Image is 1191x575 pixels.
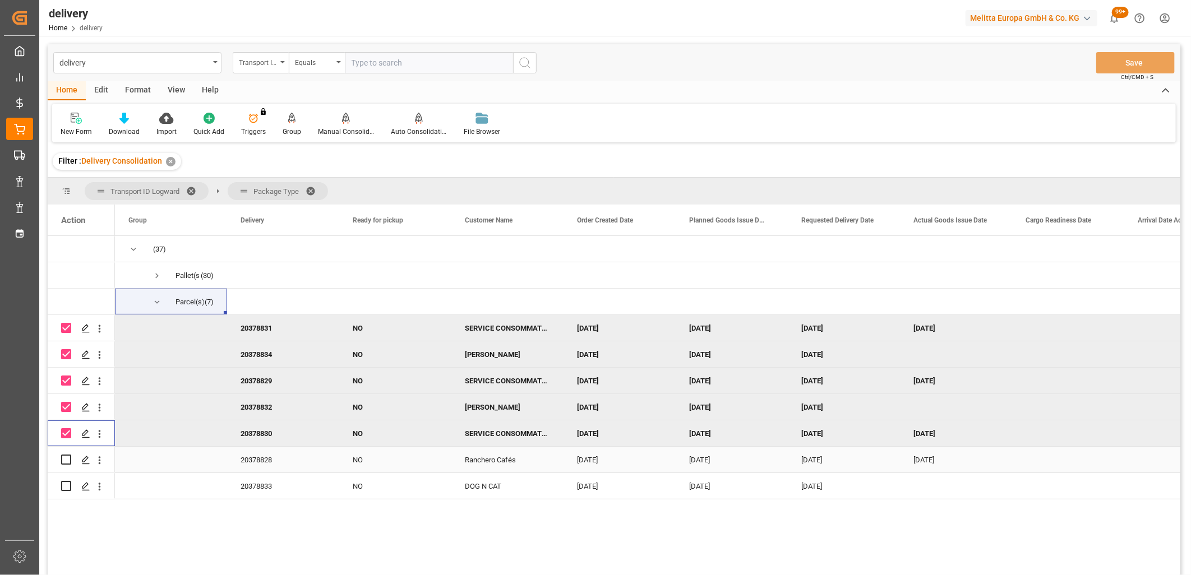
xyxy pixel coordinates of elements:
[176,289,204,315] div: Parcel(s)
[193,81,227,100] div: Help
[201,263,214,289] span: (30)
[227,447,339,472] div: 20378828
[86,81,117,100] div: Edit
[81,156,162,165] span: Delivery Consolidation
[205,289,214,315] span: (7)
[227,394,339,420] div: 20378832
[451,315,564,341] div: SERVICE CONSOMMATEURS
[48,368,115,394] div: Press SPACE to deselect this row.
[464,127,500,137] div: File Browser
[1102,6,1127,31] button: show 100 new notifications
[339,368,451,393] div: NO
[564,394,676,420] div: [DATE]
[451,447,564,472] div: Ranchero Cafés
[788,420,900,446] div: [DATE]
[513,52,537,73] button: search button
[676,315,788,341] div: [DATE]
[49,24,67,32] a: Home
[1096,52,1175,73] button: Save
[1112,7,1129,18] span: 99+
[153,237,166,262] span: (37)
[564,368,676,393] div: [DATE]
[788,368,900,393] div: [DATE]
[676,368,788,393] div: [DATE]
[241,216,264,224] span: Delivery
[451,420,564,446] div: SERVICE CONSOMMATEURS
[900,420,1012,446] div: [DATE]
[353,216,403,224] span: Ready for pickup
[48,341,115,368] div: Press SPACE to deselect this row.
[451,368,564,393] div: SERVICE CONSOMMATEURS
[239,55,277,68] div: Transport ID Logward
[788,315,900,341] div: [DATE]
[339,394,451,420] div: NO
[156,127,177,137] div: Import
[676,341,788,367] div: [DATE]
[451,341,564,367] div: [PERSON_NAME]
[295,55,333,68] div: Equals
[318,127,374,137] div: Manual Consolidation
[391,127,447,137] div: Auto Consolidation
[788,447,900,472] div: [DATE]
[48,420,115,447] div: Press SPACE to deselect this row.
[48,447,115,473] div: Press SPACE to select this row.
[61,215,85,225] div: Action
[788,394,900,420] div: [DATE]
[788,473,900,499] div: [DATE]
[176,263,200,289] div: Pallet(s)
[676,473,788,499] div: [DATE]
[788,341,900,367] div: [DATE]
[110,187,179,196] span: Transport ID Logward
[564,473,676,499] div: [DATE]
[117,81,159,100] div: Format
[289,52,345,73] button: open menu
[48,315,115,341] div: Press SPACE to deselect this row.
[676,394,788,420] div: [DATE]
[339,341,451,367] div: NO
[61,127,92,137] div: New Form
[227,368,339,393] div: 20378829
[1121,73,1153,81] span: Ctrl/CMD + S
[48,236,115,262] div: Press SPACE to select this row.
[58,156,81,165] span: Filter :
[966,10,1097,26] div: Melitta Europa GmbH & Co. KG
[128,216,147,224] span: Group
[48,289,115,315] div: Press SPACE to select this row.
[913,216,987,224] span: Actual Goods Issue Date
[339,420,451,446] div: NO
[193,127,224,137] div: Quick Add
[227,420,339,446] div: 20378830
[53,52,221,73] button: open menu
[233,52,289,73] button: open menu
[48,473,115,499] div: Press SPACE to select this row.
[109,127,140,137] div: Download
[689,216,764,224] span: Planned Goods Issue Date
[451,473,564,499] div: DOG N CAT
[676,420,788,446] div: [DATE]
[577,216,633,224] span: Order Created Date
[1026,216,1091,224] span: Cargo Readiness Date
[465,216,513,224] span: Customer Name
[48,81,86,100] div: Home
[227,473,339,499] div: 20378833
[900,368,1012,393] div: [DATE]
[253,187,299,196] span: Package Type
[59,55,209,69] div: delivery
[339,473,451,499] div: NO
[451,394,564,420] div: [PERSON_NAME]
[564,315,676,341] div: [DATE]
[166,157,176,166] div: ✕
[339,315,451,341] div: NO
[159,81,193,100] div: View
[966,7,1102,29] button: Melitta Europa GmbH & Co. KG
[345,52,513,73] input: Type to search
[564,341,676,367] div: [DATE]
[339,447,451,472] div: NO
[227,315,339,341] div: 20378831
[1127,6,1152,31] button: Help Center
[676,447,788,472] div: [DATE]
[900,315,1012,341] div: [DATE]
[564,420,676,446] div: [DATE]
[801,216,874,224] span: Requested Delivery Date
[48,262,115,289] div: Press SPACE to select this row.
